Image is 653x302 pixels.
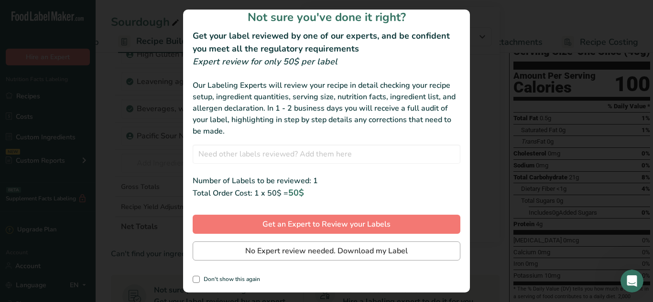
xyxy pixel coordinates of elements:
iframe: Intercom live chat [620,270,643,292]
h2: Get your label reviewed by one of our experts, and be confident you meet all the regulatory requi... [193,30,460,55]
input: Need other labels reviewed? Add them here [193,145,460,164]
span: No Expert review needed. Download my Label [245,245,408,257]
div: Number of Labels to be reviewed: 1 [193,175,460,187]
button: No Expert review needed. Download my Label [193,241,460,260]
span: Don't show this again [200,276,260,283]
span: Get an Expert to Review your Labels [262,219,391,230]
span: 50$ [288,187,304,198]
h1: Not sure you've done it right? [193,9,460,26]
button: Get an Expert to Review your Labels [193,215,460,234]
div: Expert review for only 50$ per label [193,55,460,68]
div: Total Order Cost: 1 x 50$ = [193,187,460,199]
div: Our Labeling Experts will review your recipe in detail checking your recipe setup, ingredient qua... [193,80,460,137]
